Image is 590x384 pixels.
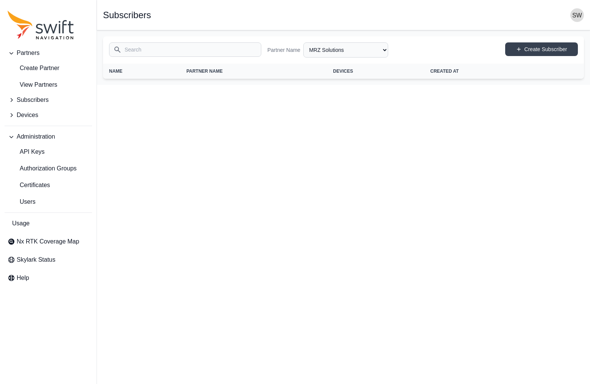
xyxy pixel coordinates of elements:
span: Authorization Groups [8,164,76,173]
a: Certificates [5,178,92,193]
a: Create Subscriber [505,42,578,56]
a: View Partners [5,77,92,92]
th: Name [103,64,180,79]
a: Help [5,270,92,286]
th: Created At [424,64,547,79]
th: Devices [327,64,425,79]
span: Usage [12,219,30,228]
span: API Keys [8,147,45,156]
span: Devices [17,111,38,120]
a: Authorization Groups [5,161,92,176]
button: Partners [5,45,92,61]
span: Subscribers [17,95,48,105]
a: create-partner [5,61,92,76]
span: Skylark Status [17,255,55,264]
span: Help [17,273,29,283]
span: Administration [17,132,55,141]
label: Partner Name [267,46,300,54]
input: Search [109,42,261,57]
span: View Partners [8,80,57,89]
a: Skylark Status [5,252,92,267]
span: Nx RTK Coverage Map [17,237,79,246]
button: Devices [5,108,92,123]
a: Nx RTK Coverage Map [5,234,92,249]
button: Subscribers [5,92,92,108]
button: Administration [5,129,92,144]
span: Partners [17,48,39,58]
span: Create Partner [8,64,59,73]
a: Users [5,194,92,209]
th: Partner Name [180,64,327,79]
a: API Keys [5,144,92,159]
a: Usage [5,216,92,231]
img: user photo [570,8,584,22]
h1: Subscribers [103,11,151,20]
select: Partner Name [303,42,388,58]
span: Certificates [8,181,50,190]
span: Users [8,197,36,206]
